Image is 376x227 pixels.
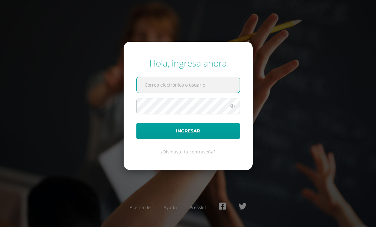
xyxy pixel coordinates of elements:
a: Ayuda [163,204,177,210]
a: ¿Olvidaste tu contraseña? [161,149,215,155]
input: Correo electrónico o usuario [137,77,240,93]
button: Ingresar [136,123,240,139]
div: Hola, ingresa ahora [136,57,240,69]
a: Acerca de [130,204,151,210]
a: Presskit [190,204,206,210]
